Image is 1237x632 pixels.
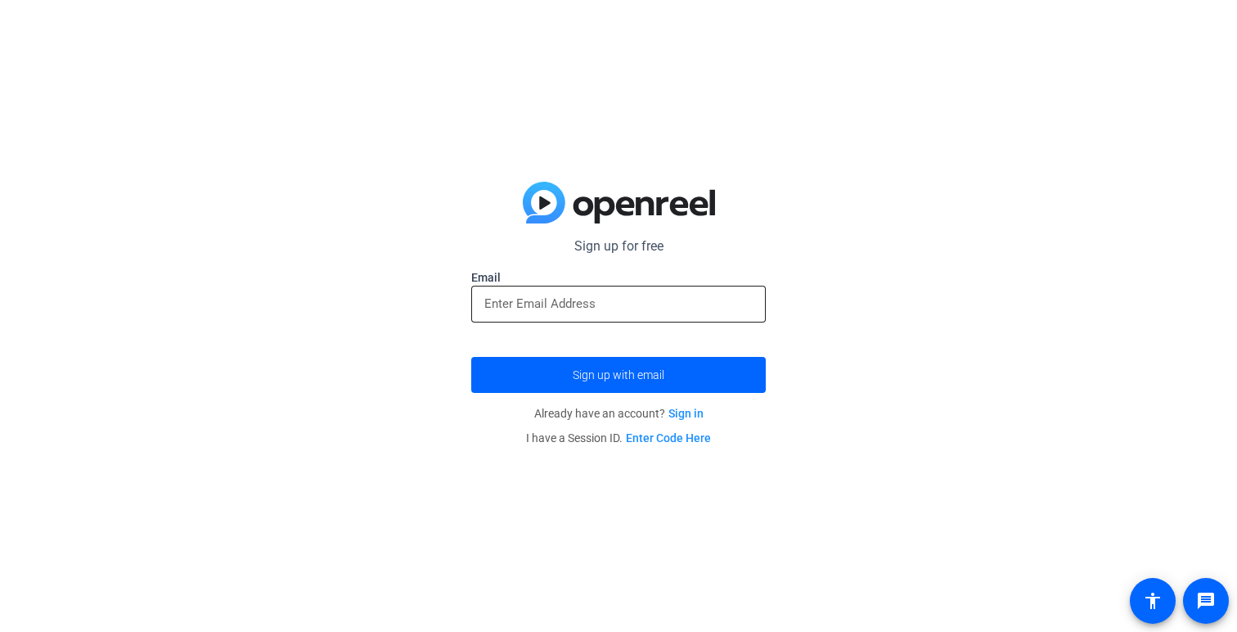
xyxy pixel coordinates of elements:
span: I have a Session ID. [526,431,711,445]
a: Sign in [668,407,704,420]
input: Enter Email Address [484,294,753,314]
a: Enter Code Here [626,431,711,445]
span: Already have an account? [534,407,704,420]
img: blue-gradient.svg [523,182,715,224]
button: Sign up with email [471,357,766,393]
mat-icon: accessibility [1143,591,1163,611]
p: Sign up for free [471,237,766,256]
label: Email [471,269,766,286]
mat-icon: message [1196,591,1216,611]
